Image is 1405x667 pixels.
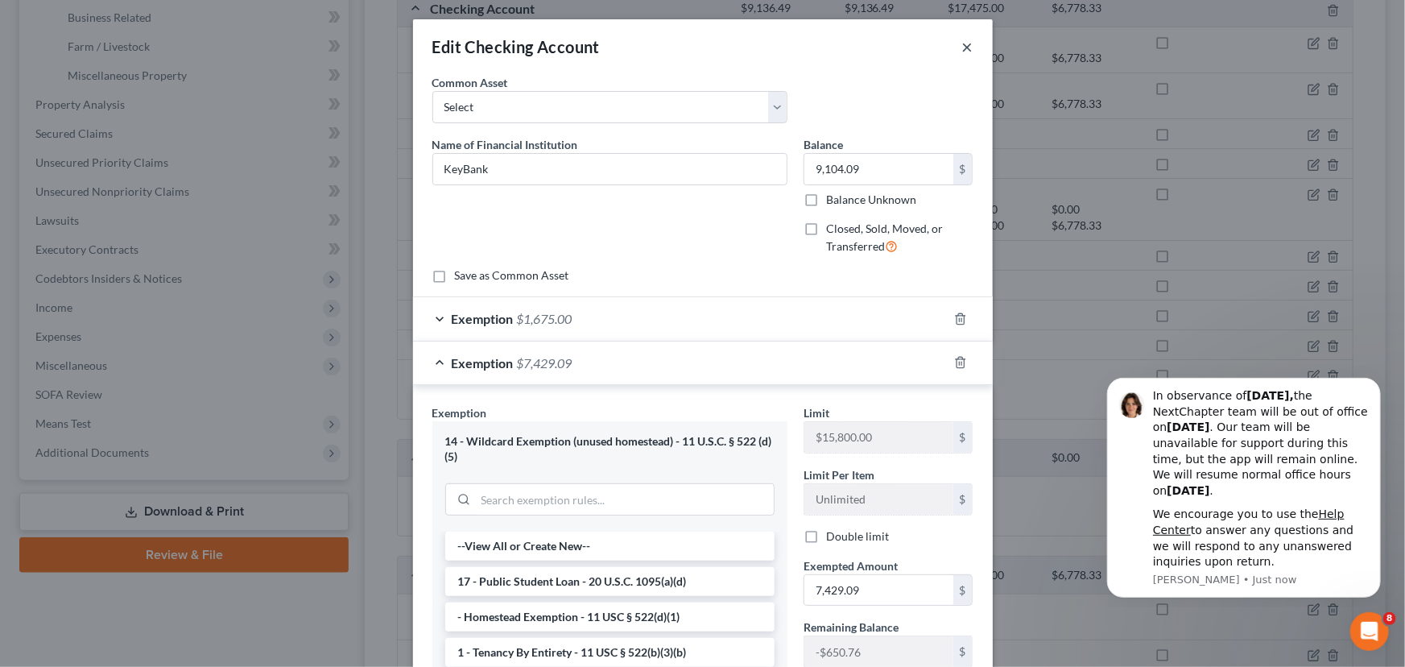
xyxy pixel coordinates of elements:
[826,192,916,208] label: Balance Unknown
[804,154,953,184] input: 0.00
[517,311,572,326] span: $1,675.00
[804,136,843,153] label: Balance
[953,484,973,515] div: $
[804,636,953,667] input: --
[953,636,973,667] div: $
[445,532,775,561] li: --View All or Create New--
[432,35,600,58] div: Edit Checking Account
[517,355,572,371] span: $7,429.09
[826,222,943,253] span: Closed, Sold, Moved, or Transferred
[826,528,889,545] label: Double limit
[953,422,973,453] div: $
[1083,363,1405,607] iframe: Intercom notifications message
[432,138,578,151] span: Name of Financial Institution
[962,37,973,56] button: ×
[445,567,775,596] li: 17 - Public Student Loan - 20 U.S.C. 1095(a)(d)
[1350,612,1389,651] iframe: Intercom live chat
[1383,612,1396,625] span: 8
[432,406,487,420] span: Exemption
[804,619,899,636] label: Remaining Balance
[432,74,508,91] label: Common Asset
[452,355,514,371] span: Exemption
[445,434,775,464] div: 14 - Wildcard Exemption (unused homestead) - 11 U.S.C. § 522 (d)(5)
[445,638,775,667] li: 1 - Tenancy By Entirety - 11 USC § 522(b)(3)(b)
[804,466,874,483] label: Limit Per Item
[452,311,514,326] span: Exemption
[804,406,829,420] span: Limit
[455,267,569,284] label: Save as Common Asset
[804,484,953,515] input: --
[804,559,898,573] span: Exempted Amount
[476,484,774,515] input: Search exemption rules...
[953,575,973,606] div: $
[433,154,787,184] input: Enter name...
[804,422,953,453] input: --
[953,154,973,184] div: $
[804,575,953,606] input: 0.00
[445,603,775,632] li: - Homestead Exemption - 11 USC § 522(d)(1)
